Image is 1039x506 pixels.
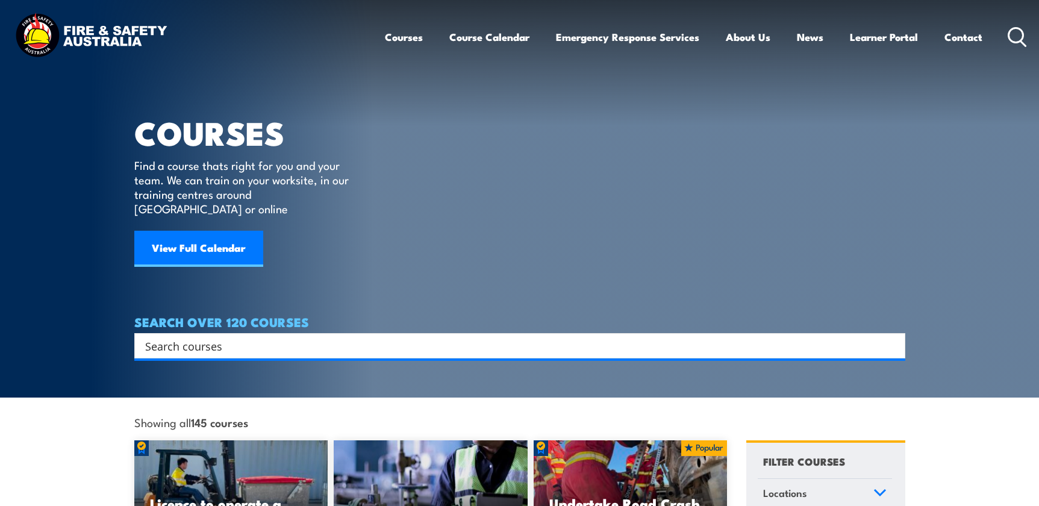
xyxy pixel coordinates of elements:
[148,337,881,354] form: Search form
[850,21,918,53] a: Learner Portal
[134,158,354,216] p: Find a course thats right for you and your team. We can train on your worksite, in our training c...
[385,21,423,53] a: Courses
[191,414,248,430] strong: 145 courses
[134,231,263,267] a: View Full Calendar
[134,118,366,146] h1: COURSES
[944,21,982,53] a: Contact
[556,21,699,53] a: Emergency Response Services
[134,315,905,328] h4: SEARCH OVER 120 COURSES
[449,21,529,53] a: Course Calendar
[134,416,248,428] span: Showing all
[726,21,770,53] a: About Us
[763,485,807,501] span: Locations
[145,337,879,355] input: Search input
[797,21,823,53] a: News
[884,337,901,354] button: Search magnifier button
[763,453,845,469] h4: FILTER COURSES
